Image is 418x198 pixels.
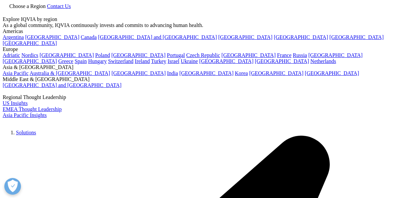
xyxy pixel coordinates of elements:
[181,58,198,64] a: Ukraine
[58,58,73,64] a: Greece
[305,70,359,76] a: [GEOGRAPHIC_DATA]
[81,34,97,40] a: Canada
[330,34,384,40] a: [GEOGRAPHIC_DATA]
[9,3,46,9] span: Choose a Region
[111,70,166,76] a: [GEOGRAPHIC_DATA]
[98,34,217,40] a: [GEOGRAPHIC_DATA] and [GEOGRAPHIC_DATA]
[274,34,328,40] a: [GEOGRAPHIC_DATA]
[308,52,362,58] a: [GEOGRAPHIC_DATA]
[3,112,47,118] a: Asia Pacific Insights
[168,58,180,64] a: Israel
[3,46,415,52] div: Europe
[30,70,110,76] a: Australia & [GEOGRAPHIC_DATA]
[249,70,303,76] a: [GEOGRAPHIC_DATA]
[167,70,178,76] a: India
[135,58,150,64] a: Ireland
[3,94,415,100] div: Regional Thought Leadership
[3,28,415,34] div: Americas
[235,70,248,76] a: Korea
[293,52,307,58] a: Russia
[74,58,86,64] a: Spain
[199,58,253,64] a: [GEOGRAPHIC_DATA]
[3,22,415,28] div: As a global community, IQVIA continuously invests and commits to advancing human health.
[218,34,272,40] a: [GEOGRAPHIC_DATA]
[221,52,276,58] a: [GEOGRAPHIC_DATA]
[47,3,71,9] a: Contact Us
[16,130,36,135] a: Solutions
[3,64,415,70] div: Asia & [GEOGRAPHIC_DATA]
[151,58,166,64] a: Turkey
[3,76,415,82] div: Middle East & [GEOGRAPHIC_DATA]
[186,52,220,58] a: Czech Republic
[3,52,20,58] a: Adriatic
[310,58,336,64] a: Netherlands
[108,58,133,64] a: Switzerland
[111,52,166,58] a: [GEOGRAPHIC_DATA]
[95,52,110,58] a: Poland
[40,52,94,58] a: [GEOGRAPHIC_DATA]
[3,70,29,76] a: Asia Pacific
[88,58,107,64] a: Hungary
[4,178,21,195] button: Open Preferences
[25,34,79,40] a: [GEOGRAPHIC_DATA]
[3,100,28,106] a: US Insights
[277,52,292,58] a: France
[21,52,38,58] a: Nordics
[3,34,24,40] a: Argentina
[167,52,185,58] a: Portugal
[255,58,309,64] a: [GEOGRAPHIC_DATA]
[3,58,57,64] a: [GEOGRAPHIC_DATA]
[3,16,415,22] div: Explore IQVIA by region
[3,40,57,46] a: [GEOGRAPHIC_DATA]
[179,70,233,76] a: [GEOGRAPHIC_DATA]
[3,82,121,88] a: [GEOGRAPHIC_DATA] and [GEOGRAPHIC_DATA]
[3,106,62,112] a: EMEA Thought Leadership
